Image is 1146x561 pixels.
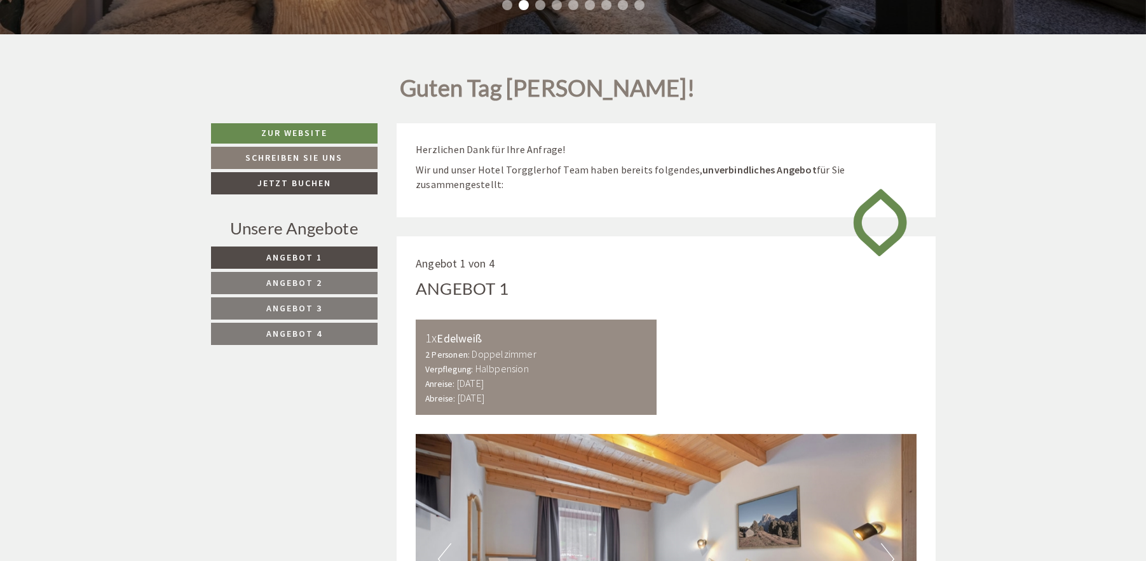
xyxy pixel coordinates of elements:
[400,76,695,107] h1: Guten Tag [PERSON_NAME]!
[211,172,378,194] a: Jetzt buchen
[266,252,322,263] span: Angebot 1
[20,37,201,48] div: [GEOGRAPHIC_DATA]
[425,393,456,404] small: Abreise:
[416,256,495,271] span: Angebot 1 von 4
[425,349,470,360] small: 2 Personen:
[425,379,455,389] small: Anreise:
[475,362,529,375] b: Halbpension
[702,163,817,176] strong: unverbindliches Angebot
[211,147,378,169] a: Schreiben Sie uns
[425,330,437,346] b: 1x
[416,277,508,301] div: Angebot 1
[425,364,473,375] small: Verpflegung:
[425,335,501,357] button: Senden
[266,277,322,288] span: Angebot 2
[211,217,378,240] div: Unsere Angebote
[843,177,917,267] img: image
[457,377,484,389] b: [DATE]
[425,329,647,348] div: Edelweiß
[10,35,208,74] div: Guten Tag, wie können wir Ihnen helfen?
[458,391,484,404] b: [DATE]
[416,142,917,157] p: Herzlichen Dank für Ihre Anfrage!
[211,123,378,144] a: Zur Website
[227,10,273,32] div: [DATE]
[20,62,201,71] small: 16:37
[266,328,322,339] span: Angebot 4
[416,163,917,192] p: Wir und unser Hotel Torgglerhof Team haben bereits folgendes, für Sie zusammengestellt:
[266,302,322,314] span: Angebot 3
[472,348,536,360] b: Doppelzimmer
